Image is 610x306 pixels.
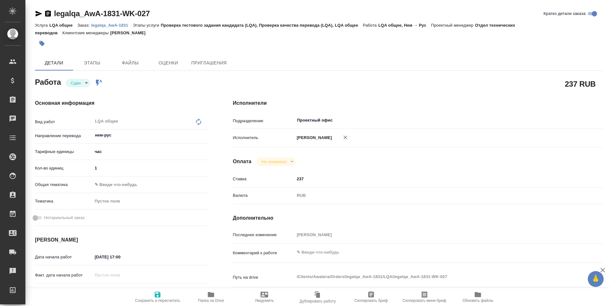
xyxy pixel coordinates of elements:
[233,232,295,238] p: Последнее изменение
[354,298,388,303] span: Скопировать бриф
[300,299,336,303] span: Дублировать работу
[153,59,184,67] span: Оценки
[35,23,49,28] p: Услуга
[255,298,274,303] span: Уведомить
[77,59,107,67] span: Этапы
[35,254,92,260] p: Дата начала работ
[233,192,295,199] p: Валюта
[69,80,83,86] button: Сдан
[198,298,224,303] span: Папка на Drive
[295,174,572,183] input: ✎ Введи что-нибудь
[78,23,91,28] p: Заказ:
[403,298,446,303] span: Скопировать мини-бриф
[95,198,200,204] div: Пустое поле
[590,272,601,286] span: 🙏
[44,215,85,221] span: Нотариальный заказ
[91,23,133,28] p: legalqa_AwA-1831
[92,287,148,296] input: ✎ Введи что-нибудь
[95,182,200,188] div: ✎ Введи что-нибудь
[35,165,92,171] p: Кол-во единиц
[115,59,146,67] span: Файлы
[191,59,227,67] span: Приглашения
[588,271,604,287] button: 🙏
[92,163,207,173] input: ✎ Введи что-нибудь
[338,130,352,144] button: Удалить исполнителя
[91,22,133,28] a: legalqa_AwA-1831
[39,59,69,67] span: Детали
[233,274,295,281] p: Путь на drive
[295,271,572,282] textarea: /Clients/Awatera/Orders/legalqa_AwA-1831/LQA/legalqa_AwA-1831-WK-027
[378,23,431,28] p: LQA общее, Нем → Рус
[62,30,110,35] p: Клиентские менеджеры
[233,158,252,165] h4: Оплата
[295,190,572,201] div: RUB
[256,157,295,166] div: Сдан
[35,37,49,50] button: Добавить тэг
[110,30,150,35] p: [PERSON_NAME]
[184,288,238,306] button: Папка на Drive
[363,23,378,28] p: Работа
[66,79,90,87] div: Сдан
[92,179,207,190] div: ✎ Введи что-нибудь
[35,99,207,107] h4: Основная информация
[131,288,184,306] button: Сохранить и пересчитать
[49,23,77,28] p: LQA общее
[451,288,505,306] button: Обновить файлы
[161,23,363,28] p: Проверка тестового задания кандидата (LQA), Проверка качества перевода (LQA), LQA общее
[398,288,451,306] button: Скопировать мини-бриф
[35,119,92,125] p: Вид работ
[233,250,295,256] p: Комментарий к работе
[92,270,148,280] input: Пустое поле
[35,10,43,17] button: Скопировать ссылку для ЯМессенджера
[92,252,148,262] input: ✎ Введи что-нибудь
[133,23,161,28] p: Этапы услуги
[35,133,92,139] p: Направление перевода
[295,135,332,141] p: [PERSON_NAME]
[135,298,180,303] span: Сохранить и пересчитать
[233,99,603,107] h4: Исполнители
[92,196,207,207] div: Пустое поле
[565,78,596,89] h2: 237 RUB
[569,120,570,121] button: Open
[295,230,572,239] input: Пустое поле
[44,10,52,17] button: Скопировать ссылку
[233,135,295,141] p: Исполнитель
[92,146,207,157] div: час
[35,198,92,204] p: Тематика
[233,214,603,222] h4: Дополнительно
[35,76,61,87] h2: Работа
[344,288,398,306] button: Скопировать бриф
[35,236,207,244] h4: [PERSON_NAME]
[291,288,344,306] button: Дублировать работу
[431,23,475,28] p: Проектный менеджер
[35,182,92,188] p: Общая тематика
[35,149,92,155] p: Тарифные единицы
[35,272,92,278] p: Факт. дата начала работ
[233,176,295,182] p: Ставка
[463,298,493,303] span: Обновить файлы
[204,135,205,136] button: Open
[544,10,586,17] span: Кратко детали заказа
[233,118,295,124] p: Подразделение
[238,288,291,306] button: Уведомить
[54,9,150,18] a: legalqa_AwA-1831-WK-027
[260,159,288,164] button: Не оплачена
